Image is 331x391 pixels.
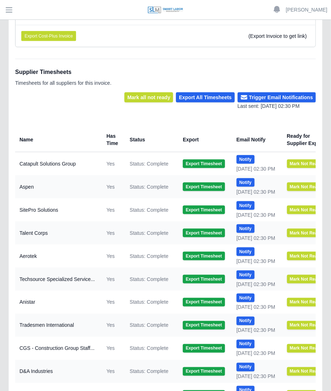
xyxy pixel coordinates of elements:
span: Status: Complete [130,322,168,329]
td: Yes [101,314,124,337]
div: [DATE] 02:30 PM [237,258,275,265]
button: Mark Not Ready [287,159,326,168]
button: Export Timesheet [183,275,225,284]
img: SLM Logo [147,6,184,14]
span: Status: Complete [130,299,168,306]
th: Export [177,127,230,152]
button: Export Timesheet [183,298,225,307]
div: [DATE] 02:30 PM [237,281,275,288]
span: Status: Complete [130,160,168,167]
button: Notify [237,317,255,325]
button: Export Timesheet [183,367,225,376]
span: Status: Complete [130,229,168,237]
td: Yes [101,337,124,360]
span: Status: Complete [130,345,168,352]
button: Export Timesheet [183,344,225,353]
button: Notify [237,224,255,233]
td: Yes [101,175,124,198]
span: Status: Complete [130,368,168,375]
button: Mark Not Ready [287,321,326,330]
div: [DATE] 02:30 PM [237,211,275,219]
button: Mark all not ready [124,92,173,102]
button: Notify [237,178,255,187]
button: Notify [237,271,255,279]
td: Techsource Specialized Service... [15,268,101,291]
button: Export Timesheet [183,159,225,168]
span: Status: Complete [130,183,168,190]
button: Notify [237,340,255,348]
button: Mark Not Ready [287,252,326,260]
td: Tradesmen International [15,314,101,337]
button: Mark Not Ready [287,344,326,353]
td: Yes [101,152,124,176]
button: Notify [237,201,255,210]
td: CGS - Construction Group Staff... [15,337,101,360]
a: [PERSON_NAME] [286,6,327,14]
button: Export Timesheet [183,183,225,191]
td: Yes [101,245,124,268]
span: Status: Complete [130,276,168,283]
button: Mark Not Ready [287,275,326,284]
div: [DATE] 02:30 PM [237,327,275,334]
button: Mark Not Ready [287,206,326,214]
td: D&A Industries [15,360,101,383]
button: Mark Not Ready [287,367,326,376]
span: Status: Complete [130,252,168,260]
button: Export All Timesheets [176,92,234,102]
th: Status [124,127,177,152]
button: Mark Not Ready [287,298,326,307]
td: Aspen [15,175,101,198]
button: Notify [237,294,255,302]
th: Name [15,127,101,152]
button: Export Cost-Plus Invoice [21,31,76,41]
div: [DATE] 02:30 PM [237,188,275,195]
td: Talent Corps [15,221,101,245]
td: Catapult Solutions Group [15,152,101,176]
button: Notify [237,363,255,372]
button: Export Timesheet [183,229,225,237]
td: Yes [101,360,124,383]
div: Last sent: [DATE] 02:30 PM [238,102,316,110]
div: [DATE] 02:30 PM [237,304,275,311]
span: Status: Complete [130,206,168,214]
button: Export Timesheet [183,206,225,214]
div: [DATE] 02:30 PM [237,373,275,380]
td: Yes [101,221,124,245]
td: Anistar [15,291,101,314]
button: Export Timesheet [183,252,225,260]
td: SitePro Solutions [15,198,101,221]
button: Trigger Email Notifications [238,92,316,102]
th: Has Time [101,127,124,152]
button: Export Timesheet [183,321,225,330]
span: (Export Invoice to get link) [248,33,307,39]
h1: Supplier Timesheets [15,68,111,76]
button: Notify [237,155,255,164]
div: [DATE] 02:30 PM [237,350,275,357]
td: Aerotek [15,245,101,268]
button: Mark Not Ready [287,229,326,237]
td: Yes [101,291,124,314]
button: Notify [237,247,255,256]
td: Yes [101,198,124,221]
div: [DATE] 02:30 PM [237,165,275,172]
td: Yes [101,268,124,291]
th: Email Notify [231,127,281,152]
button: Mark Not Ready [287,183,326,191]
p: Timesheets for all suppliers for this invoice. [15,79,111,87]
div: [DATE] 02:30 PM [237,234,275,242]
